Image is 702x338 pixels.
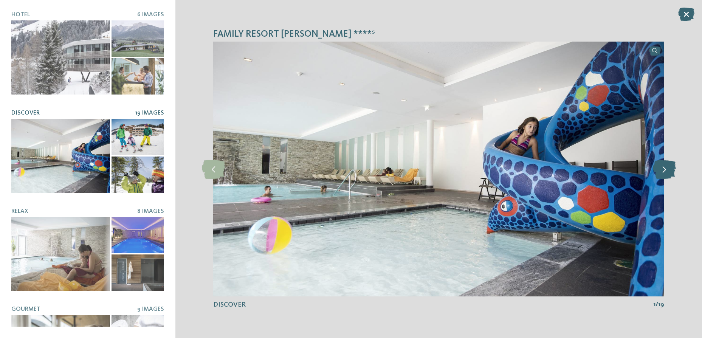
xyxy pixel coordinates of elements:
span: 8 Images [137,208,164,214]
span: Family Resort [PERSON_NAME] ****ˢ [213,28,375,41]
span: Gourmet [11,306,40,312]
img: Family Resort Rainer ****ˢ [213,42,664,296]
span: Hotel [11,12,30,18]
span: Relax [11,208,28,214]
span: 19 [658,301,664,309]
span: 19 Images [135,110,164,116]
span: Discover [11,110,40,116]
span: 6 Images [137,12,164,18]
span: 9 Images [137,306,164,312]
span: / [656,301,658,309]
span: Discover [213,301,246,308]
span: 1 [653,301,656,309]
